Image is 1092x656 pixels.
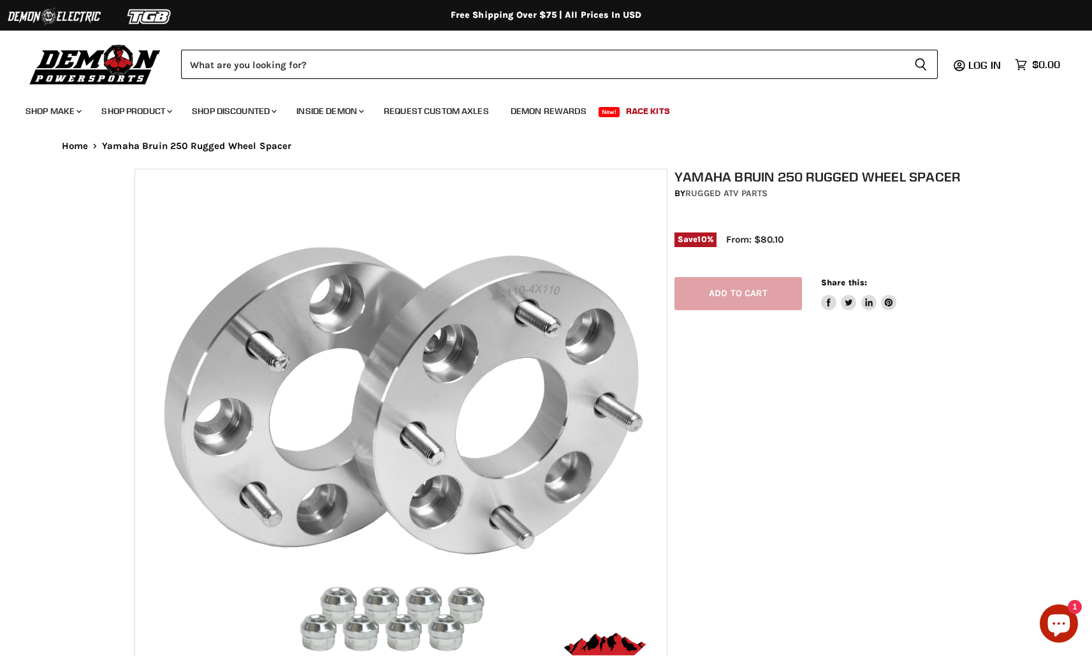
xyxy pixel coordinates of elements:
[181,50,938,79] form: Product
[599,107,620,117] span: New!
[62,141,89,152] a: Home
[287,98,372,124] a: Inside Demon
[963,59,1008,71] a: Log in
[501,98,596,124] a: Demon Rewards
[674,232,717,246] span: Save %
[726,234,783,245] span: From: $80.10
[674,169,965,185] h1: Yamaha Bruin 250 Rugged Wheel Spacer
[697,234,706,244] span: 10
[674,187,965,201] div: by
[181,50,904,79] input: Search
[1008,55,1067,74] a: $0.00
[92,98,180,124] a: Shop Product
[16,93,1057,124] ul: Main menu
[36,10,1056,21] div: Free Shipping Over $75 | All Prices In USD
[102,4,198,29] img: TGB Logo 2
[904,50,938,79] button: Search
[6,4,102,29] img: Demon Electric Logo 2
[616,98,680,124] a: Race Kits
[821,277,897,311] aside: Share this:
[685,188,768,199] a: Rugged ATV Parts
[182,98,284,124] a: Shop Discounted
[25,41,165,87] img: Demon Powersports
[374,98,499,124] a: Request Custom Axles
[1032,59,1060,71] span: $0.00
[968,59,1001,71] span: Log in
[16,98,89,124] a: Shop Make
[1036,604,1082,646] inbox-online-store-chat: Shopify online store chat
[821,278,867,287] span: Share this:
[102,141,291,152] span: Yamaha Bruin 250 Rugged Wheel Spacer
[36,141,1056,152] nav: Breadcrumbs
